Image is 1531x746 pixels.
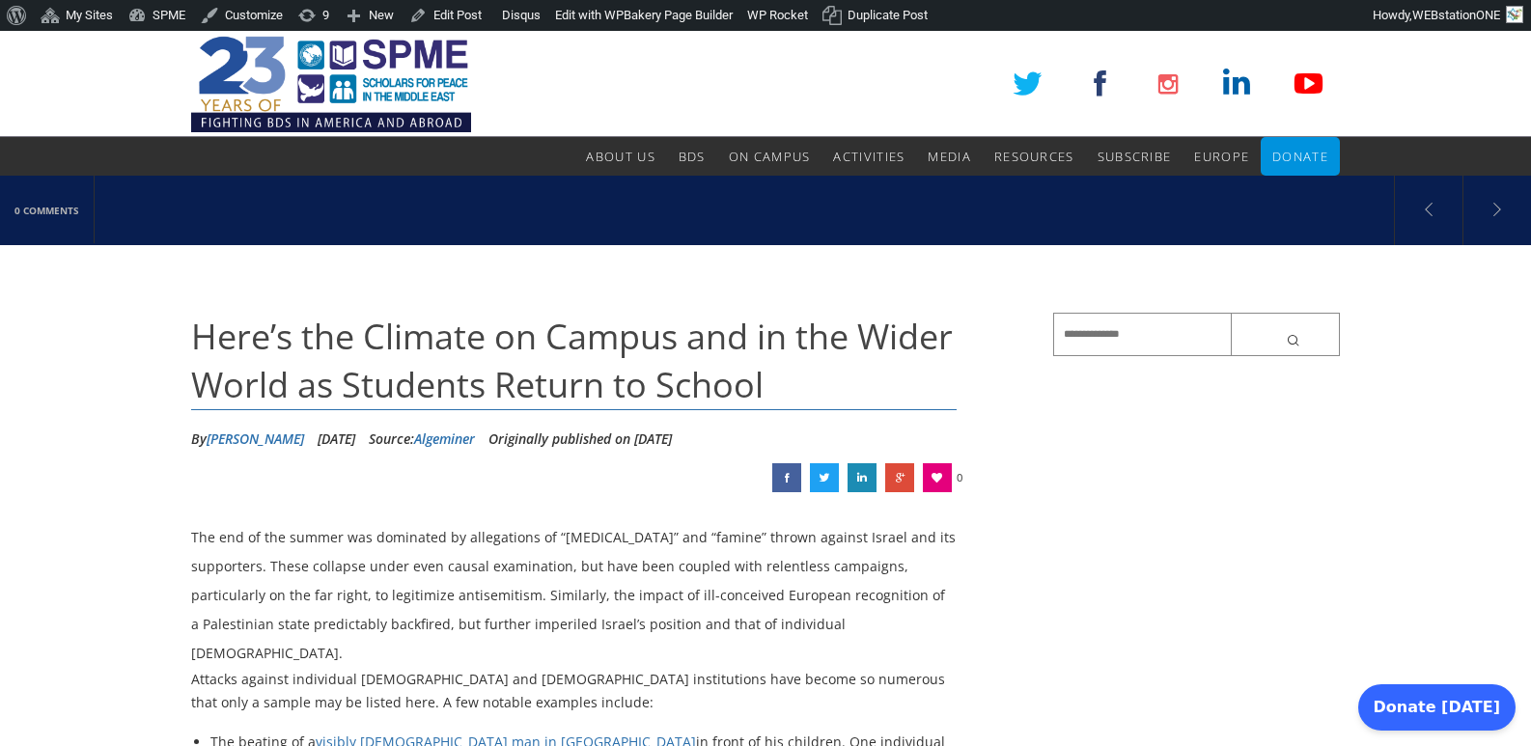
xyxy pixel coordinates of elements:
span: Here’s the Climate on Campus and in the Wider World as Students Return to School [191,313,953,408]
a: Activities [833,137,905,176]
a: Europe [1194,137,1249,176]
a: BDS [679,137,706,176]
a: Resources [994,137,1074,176]
li: By [191,425,304,454]
div: The end of the summer was dominated by allegations of “[MEDICAL_DATA]” and “famine” thrown agains... [191,523,957,668]
a: [PERSON_NAME] [207,429,304,448]
a: (opens in a new tab) [1463,176,1531,243]
span: Resources [994,148,1074,165]
img: SPME [191,31,471,137]
span: Europe [1194,148,1249,165]
span: Activities [833,148,905,165]
span: 0 [957,463,962,492]
span: On Campus [729,148,811,165]
span: BDS [679,148,706,165]
span: Subscribe [1098,148,1172,165]
span: WEBstationONE [1412,8,1500,22]
a: Here’s the Climate on Campus and in the Wider World as Students Return to School [772,463,801,492]
a: Here’s the Climate on Campus and in the Wider World as Students Return to School [848,463,877,492]
span: Donate [1272,148,1328,165]
a: About Us [586,137,654,176]
span: About Us [586,148,654,165]
span: Media [928,148,971,165]
a: Algeminer [414,429,475,448]
li: [DATE] [318,425,355,454]
div: Source: [369,425,475,454]
a: Here’s the Climate on Campus and in the Wider World as Students Return to School [885,463,914,492]
a: Subscribe [1098,137,1172,176]
a: Donate [1272,137,1328,176]
a: Here’s the Climate on Campus and in the Wider World as Students Return to School [810,463,839,492]
a: Media [928,137,971,176]
li: Originally published on [DATE] [488,425,672,454]
p: Attacks against individual [DEMOGRAPHIC_DATA] and [DEMOGRAPHIC_DATA] institutions have become so ... [191,668,957,714]
a: On Campus [729,137,811,176]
